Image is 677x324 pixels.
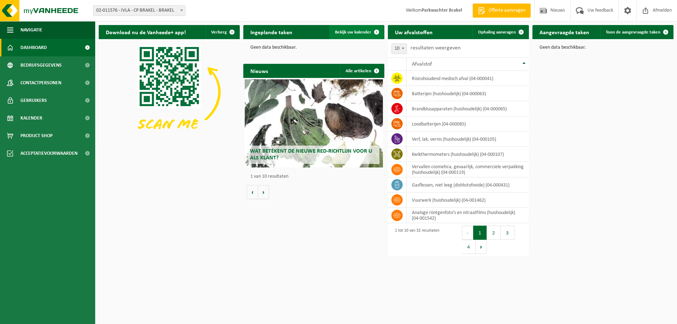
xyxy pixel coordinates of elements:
[487,226,501,240] button: 2
[476,240,487,254] button: Next
[407,116,529,132] td: loodbatterijen (04-000085)
[407,71,529,86] td: risicohoudend medisch afval (04-000041)
[250,148,372,161] span: Wat betekent de nieuwe RED-richtlijn voor u als klant?
[606,30,660,35] span: Toon de aangevraagde taken
[407,147,529,162] td: kwikthermometers (huishoudelijk) (04-000107)
[472,4,531,18] a: Offerte aanvragen
[99,39,240,145] img: Download de VHEPlus App
[407,162,529,177] td: vervallen cosmetica, gevaarlijk, commerciele verpakking (huishoudelijk) (04-000119)
[329,25,384,39] a: Bekijk uw kalender
[407,192,529,208] td: vuurwerk (huishoudelijk) (04-001462)
[206,25,239,39] button: Verberg
[407,132,529,147] td: verf, lak, vernis (huishoudelijk) (04-000105)
[20,21,42,39] span: Navigatie
[245,79,383,167] a: Wat betekent de nieuwe RED-richtlijn voor u als klant?
[472,25,528,39] a: Ophaling aanvragen
[410,45,461,51] label: resultaten weergeven
[258,185,269,199] button: Volgende
[473,226,487,240] button: 1
[412,61,432,67] span: Afvalstof
[335,30,371,35] span: Bekijk uw kalender
[407,101,529,116] td: brandblusapparaten (huishoudelijk) (04-000065)
[20,92,47,109] span: Gebruikers
[247,185,258,199] button: Vorige
[487,7,527,14] span: Offerte aanvragen
[407,208,529,223] td: analoge röntgenfoto’s en nitraatfilms (huishoudelijk) (04-001542)
[532,25,596,39] h2: Aangevraagde taken
[243,25,299,39] h2: Ingeplande taken
[392,44,407,54] span: 10
[539,45,666,50] p: Geen data beschikbaar.
[20,145,78,162] span: Acceptatievoorwaarden
[93,5,185,16] span: 02-011576 - IVLA - CP BRAKEL - BRAKEL
[20,109,42,127] span: Kalender
[250,174,381,179] p: 1 van 10 resultaten
[407,177,529,192] td: gasflessen, niet leeg (distikstofoxide) (04-000431)
[462,226,473,240] button: Previous
[501,226,514,240] button: 3
[243,64,275,78] h2: Nieuws
[407,86,529,101] td: batterijen (huishoudelijk) (04-000063)
[20,74,61,92] span: Contactpersonen
[20,39,47,56] span: Dashboard
[99,25,193,39] h2: Download nu de Vanheede+ app!
[20,56,62,74] span: Bedrijfsgegevens
[462,240,476,254] button: 4
[250,45,377,50] p: Geen data beschikbaar.
[211,30,227,35] span: Verberg
[391,225,439,255] div: 1 tot 10 van 32 resultaten
[20,127,53,145] span: Product Shop
[600,25,673,39] a: Toon de aangevraagde taken
[391,43,407,54] span: 10
[388,25,440,39] h2: Uw afvalstoffen
[478,30,516,35] span: Ophaling aanvragen
[340,64,384,78] a: Alle artikelen
[422,8,462,13] strong: Parkwachter Brakel
[93,6,185,16] span: 02-011576 - IVLA - CP BRAKEL - BRAKEL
